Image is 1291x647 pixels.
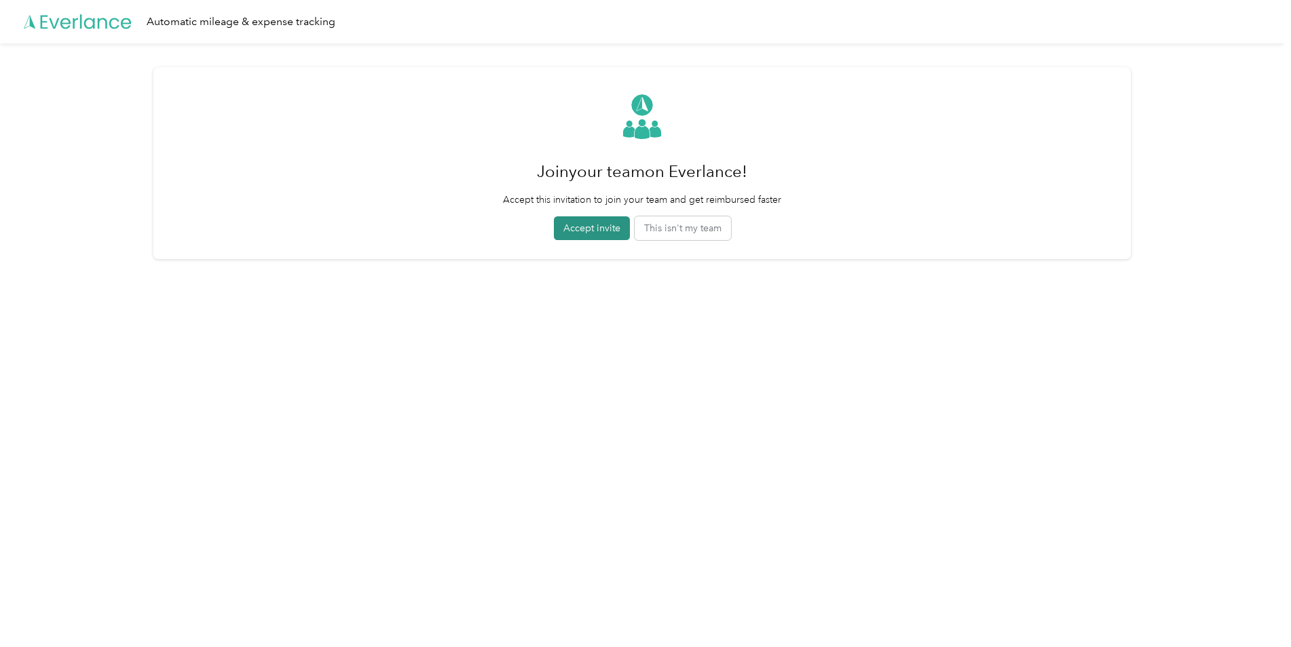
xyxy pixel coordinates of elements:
[503,193,781,207] p: Accept this invitation to join your team and get reimbursed faster
[147,14,335,31] div: Automatic mileage & expense tracking
[1215,571,1291,647] iframe: Everlance-gr Chat Button Frame
[503,155,781,188] h1: Join your team on Everlance!
[635,216,731,240] button: This isn't my team
[554,216,630,240] button: Accept invite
